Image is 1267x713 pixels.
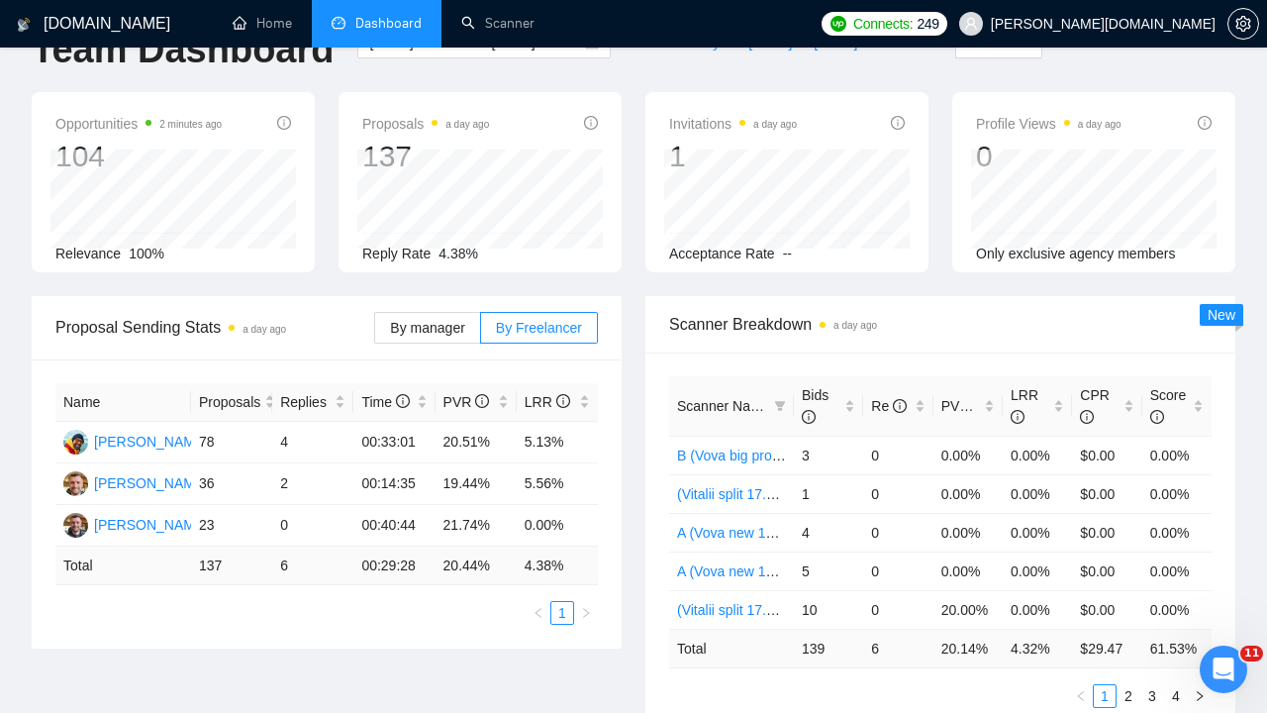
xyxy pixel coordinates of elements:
[396,394,410,408] span: info-circle
[1227,16,1259,32] a: setting
[1118,685,1139,707] a: 2
[1003,590,1072,629] td: 0.00%
[1003,513,1072,552] td: 0.00%
[794,513,863,552] td: 4
[1003,629,1072,667] td: 4.32 %
[436,422,517,463] td: 20.51%
[191,383,272,422] th: Proposals
[933,552,1003,590] td: 0.00%
[794,552,863,590] td: 5
[63,471,88,496] img: VS
[833,320,877,331] time: a day ago
[1003,436,1072,474] td: 0.00%
[390,320,464,336] span: By manager
[63,516,208,532] a: VS[PERSON_NAME]
[467,35,483,51] span: to
[1194,690,1206,702] span: right
[1188,684,1212,708] button: right
[871,398,907,414] span: Re
[272,505,353,547] td: 0
[272,422,353,463] td: 4
[1188,684,1212,708] li: Next Page
[794,474,863,513] td: 1
[436,547,517,585] td: 20.44 %
[243,324,286,335] time: a day ago
[891,116,905,130] span: info-circle
[159,119,222,130] time: 2 minutes ago
[355,15,422,32] span: Dashboard
[533,607,544,619] span: left
[574,601,598,625] button: right
[677,398,769,414] span: Scanner Name
[1200,646,1247,693] iframe: Intercom live chat
[129,246,164,261] span: 100%
[669,246,775,261] span: Acceptance Rate
[677,602,978,618] a: (Vitalii split 17.09) Healthcare (NO Prompt 01.07)
[361,394,409,410] span: Time
[802,387,828,425] span: Bids
[753,119,797,130] time: a day ago
[933,474,1003,513] td: 0.00%
[1072,474,1141,513] td: $0.00
[976,112,1121,136] span: Profile Views
[1141,685,1163,707] a: 3
[280,391,331,413] span: Replies
[191,463,272,505] td: 36
[475,394,489,408] span: info-circle
[272,383,353,422] th: Replies
[1072,513,1141,552] td: $0.00
[525,394,570,410] span: LRR
[63,430,88,455] img: VS
[1072,552,1141,590] td: $0.00
[1075,690,1087,702] span: left
[550,601,574,625] li: 1
[332,16,345,30] span: dashboard
[94,431,208,453] div: [PERSON_NAME]
[55,246,121,261] span: Relevance
[1080,387,1110,425] span: CPR
[272,463,353,505] td: 2
[517,463,598,505] td: 5.56%
[584,116,598,130] span: info-circle
[443,394,490,410] span: PVR
[1003,552,1072,590] td: 0.00%
[1142,552,1212,590] td: 0.00%
[863,474,932,513] td: 0
[574,601,598,625] li: Next Page
[783,246,792,261] span: --
[527,601,550,625] button: left
[669,138,797,175] div: 1
[863,513,932,552] td: 0
[1069,684,1093,708] li: Previous Page
[973,399,987,413] span: info-circle
[55,383,191,422] th: Name
[1165,685,1187,707] a: 4
[1142,474,1212,513] td: 0.00%
[55,547,191,585] td: Total
[1142,629,1212,667] td: 61.53 %
[94,472,208,494] div: [PERSON_NAME]
[233,15,292,32] a: homeHome
[677,448,901,463] a: B (Vova big prompt 20.08) Full-stack
[1227,8,1259,40] button: setting
[794,629,863,667] td: 139
[353,547,435,585] td: 00:29:28
[1078,119,1121,130] time: a day ago
[191,547,272,585] td: 137
[1072,436,1141,474] td: $0.00
[439,246,478,261] span: 4.38%
[677,486,970,502] a: (Vitalii split 17.09) AI Python (NO Prompt 01.07)
[32,27,334,73] h1: Team Dashboard
[770,391,790,421] span: filter
[863,629,932,667] td: 6
[55,112,222,136] span: Opportunities
[677,563,983,579] a: A (Vova new 18.09) Full-stack (Yes Prompt 13.08)
[353,422,435,463] td: 00:33:01
[1240,646,1263,662] span: 11
[94,514,208,536] div: [PERSON_NAME]
[353,463,435,505] td: 00:14:35
[677,525,868,541] a: A (Vova new 18.09) Healthcare
[1150,410,1164,424] span: info-circle
[669,629,794,667] td: Total
[1150,387,1187,425] span: Score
